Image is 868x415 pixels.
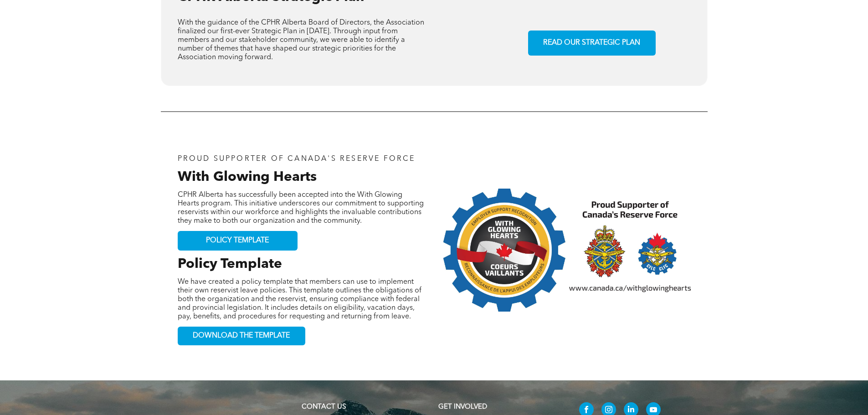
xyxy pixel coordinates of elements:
[193,332,290,340] span: DOWNLOAD THE TEMPLATE
[178,257,282,271] span: Policy Template
[540,34,643,52] span: READ OUR STRATEGIC PLAN
[438,404,487,410] span: GET INVOLVED
[178,327,305,345] a: DOWNLOAD THE TEMPLATE
[178,170,317,184] span: With Glowing Hearts
[528,31,656,56] a: READ OUR STRATEGIC PLAN
[206,236,269,245] span: POLICY TEMPLATE
[302,404,346,410] a: CONTACT US
[178,278,421,320] span: We have created a policy template that members can use to implement their own reservist leave pol...
[178,191,424,225] span: CPHR Alberta has successfully been accepted into the With Glowing Hearts program. This initiative...
[178,231,298,251] a: POLICY TEMPLATE
[178,155,416,163] span: PROUD SUPPORTER OF CANADA'S RESERVE FORCE
[178,19,424,61] span: With the guidance of the CPHR Alberta Board of Directors, the Association finalized our first-eve...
